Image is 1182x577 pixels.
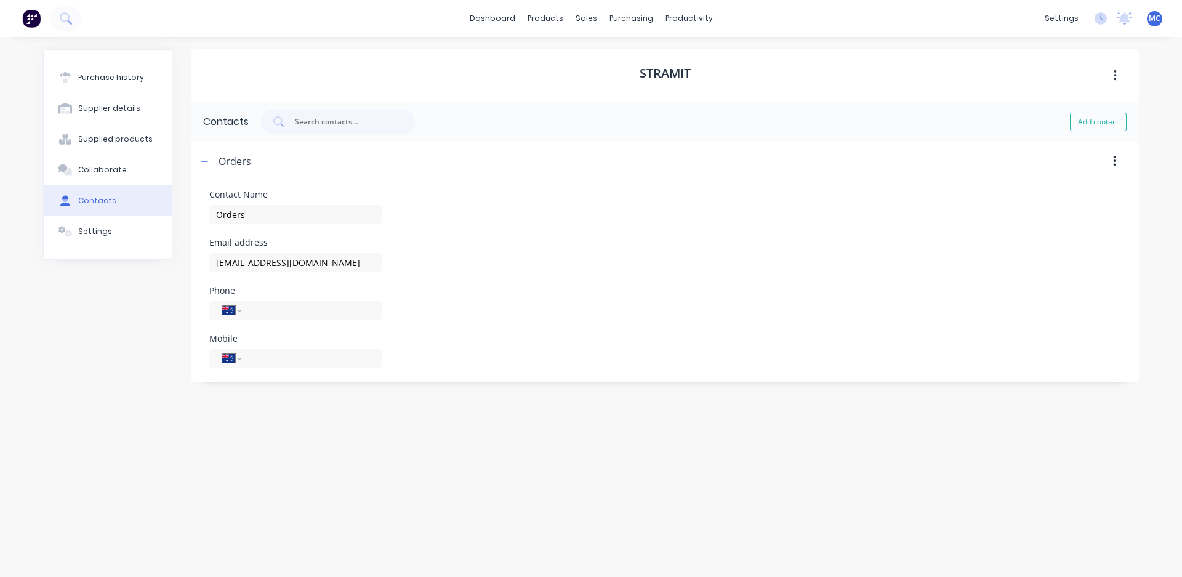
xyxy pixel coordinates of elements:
[78,226,112,237] div: Settings
[44,155,172,185] button: Collaborate
[203,115,249,129] div: Contacts
[603,9,659,28] div: purchasing
[44,216,172,247] button: Settings
[640,66,691,81] h1: STRAMIT
[44,185,172,216] button: Contacts
[44,62,172,93] button: Purchase history
[464,9,521,28] a: dashboard
[209,334,382,343] div: Mobile
[22,9,41,28] img: Factory
[44,124,172,155] button: Supplied products
[44,93,172,124] button: Supplier details
[521,9,569,28] div: products
[1149,13,1160,24] span: MC
[209,238,382,247] div: Email address
[78,72,144,83] div: Purchase history
[78,164,127,176] div: Collaborate
[209,190,382,199] div: Contact Name
[78,195,116,206] div: Contacts
[659,9,719,28] div: productivity
[78,134,153,145] div: Supplied products
[209,286,382,295] div: Phone
[1039,9,1085,28] div: settings
[294,116,396,128] input: Search contacts...
[219,142,251,181] div: Orders
[569,9,603,28] div: sales
[1070,113,1127,131] button: Add contact
[78,103,140,114] div: Supplier details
